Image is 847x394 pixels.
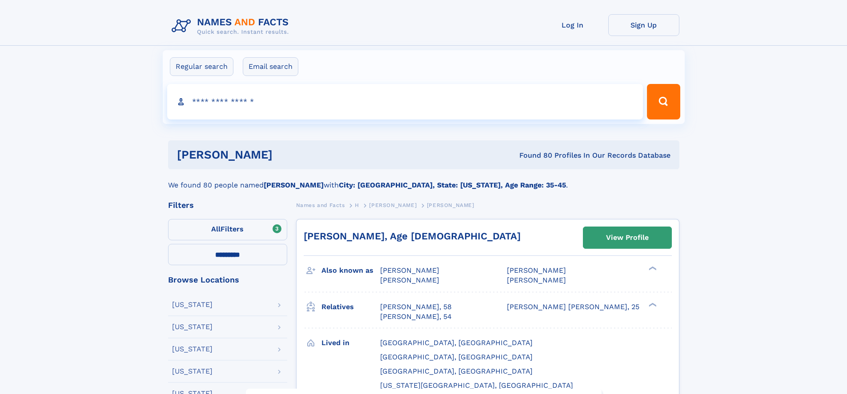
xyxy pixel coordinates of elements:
span: All [211,225,221,233]
div: [US_STATE] [172,323,213,330]
span: [GEOGRAPHIC_DATA], [GEOGRAPHIC_DATA] [380,367,533,375]
a: Sign Up [608,14,679,36]
a: [PERSON_NAME], 54 [380,312,452,322]
h3: Also known as [321,263,380,278]
a: H [355,199,359,211]
span: H [355,202,359,208]
span: [PERSON_NAME] [507,266,566,275]
a: Log In [537,14,608,36]
span: [PERSON_NAME] [380,276,439,284]
div: Browse Locations [168,276,287,284]
div: Filters [168,201,287,209]
div: [US_STATE] [172,346,213,353]
div: ❯ [646,302,657,307]
input: search input [167,84,643,119]
a: [PERSON_NAME] [PERSON_NAME], 25 [507,302,639,312]
div: [US_STATE] [172,368,213,375]
label: Regular search [170,57,233,76]
div: Found 80 Profiles In Our Records Database [396,151,670,160]
label: Email search [243,57,298,76]
span: [PERSON_NAME] [507,276,566,284]
div: We found 80 people named with . [168,169,679,191]
img: Logo Names and Facts [168,14,296,38]
span: [GEOGRAPHIC_DATA], [GEOGRAPHIC_DATA] [380,353,533,361]
h1: [PERSON_NAME] [177,149,396,160]
span: [PERSON_NAME] [427,202,474,208]
div: View Profile [606,227,649,248]
a: [PERSON_NAME], Age [DEMOGRAPHIC_DATA] [304,231,521,242]
label: Filters [168,219,287,240]
span: [US_STATE][GEOGRAPHIC_DATA], [GEOGRAPHIC_DATA] [380,381,573,390]
b: [PERSON_NAME] [264,181,324,189]
h3: Lived in [321,335,380,350]
div: [US_STATE] [172,301,213,308]
a: View Profile [583,227,671,248]
a: Names and Facts [296,199,345,211]
span: [GEOGRAPHIC_DATA], [GEOGRAPHIC_DATA] [380,338,533,347]
div: ❯ [646,266,657,271]
span: [PERSON_NAME] [369,202,417,208]
span: [PERSON_NAME] [380,266,439,275]
button: Search Button [647,84,680,119]
a: [PERSON_NAME] [369,199,417,211]
h3: Relatives [321,299,380,314]
a: [PERSON_NAME], 58 [380,302,452,312]
b: City: [GEOGRAPHIC_DATA], State: [US_STATE], Age Range: 35-45 [339,181,566,189]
